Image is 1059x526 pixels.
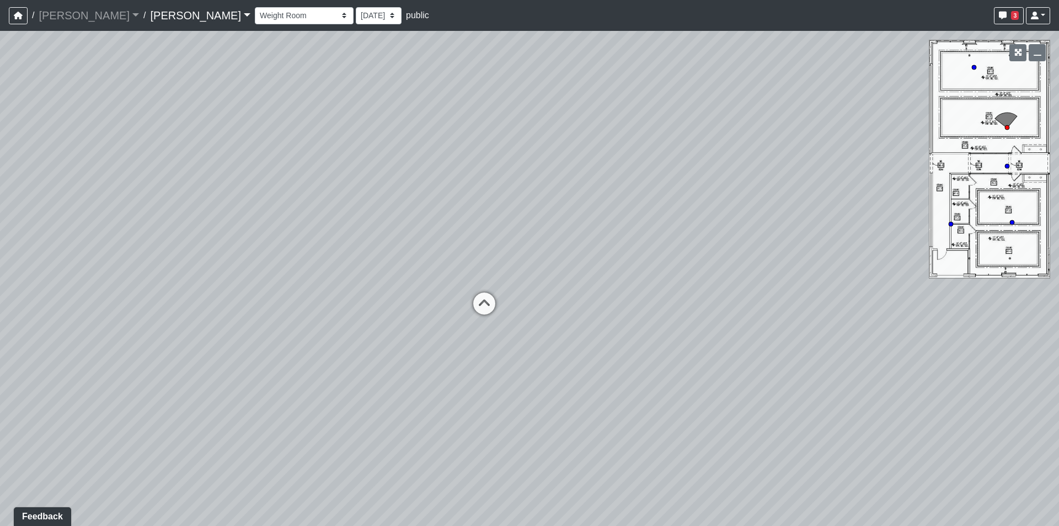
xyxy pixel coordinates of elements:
[150,4,250,26] a: [PERSON_NAME]
[28,4,39,26] span: /
[994,7,1024,24] button: 3
[8,504,73,526] iframe: Ybug feedback widget
[406,10,429,20] span: public
[1011,11,1019,20] span: 3
[139,4,150,26] span: /
[39,4,139,26] a: [PERSON_NAME]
